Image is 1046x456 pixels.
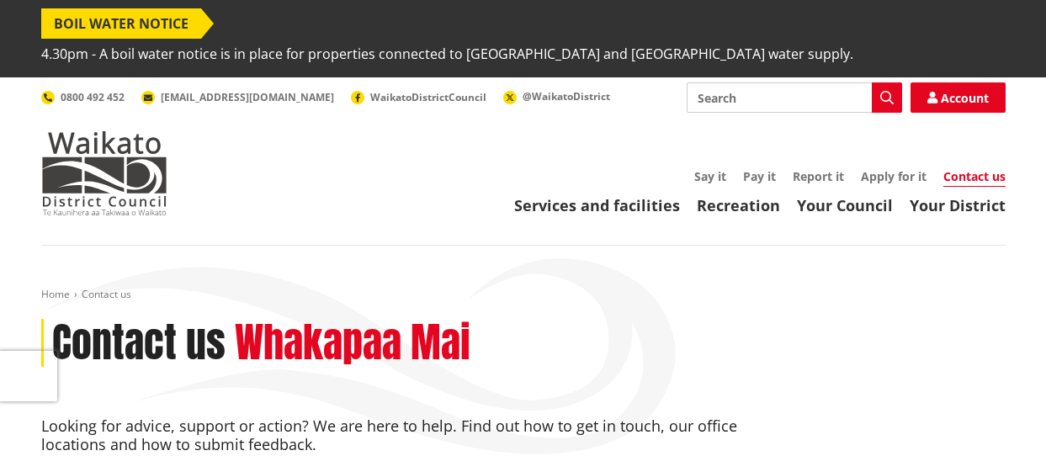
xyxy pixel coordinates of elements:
span: 0800 492 452 [61,90,125,104]
a: Say it [694,168,726,184]
input: Search input [687,82,902,113]
span: @WaikatoDistrict [523,89,610,103]
a: Contact us [943,168,1006,187]
a: Account [911,82,1006,113]
h2: Whakapaa Mai [235,319,470,368]
span: [EMAIL_ADDRESS][DOMAIN_NAME] [161,90,334,104]
span: Contact us [82,287,131,301]
a: Apply for it [861,168,927,184]
a: Your District [910,195,1006,215]
img: Waikato District Council - Te Kaunihera aa Takiwaa o Waikato [41,131,167,215]
a: Your Council [797,195,893,215]
a: Services and facilities [514,195,680,215]
span: BOIL WATER NOTICE [41,8,201,39]
h4: Looking for advice, support or action? We are here to help. Find out how to get in touch, our off... [41,417,758,453]
span: WaikatoDistrictCouncil [370,90,486,104]
a: Pay it [743,168,776,184]
a: 0800 492 452 [41,90,125,104]
a: Home [41,287,70,301]
a: [EMAIL_ADDRESS][DOMAIN_NAME] [141,90,334,104]
nav: breadcrumb [41,288,1006,302]
a: WaikatoDistrictCouncil [351,90,486,104]
a: @WaikatoDistrict [503,89,610,103]
a: Report it [793,168,844,184]
h1: Contact us [52,319,226,368]
span: 4.30pm - A boil water notice is in place for properties connected to [GEOGRAPHIC_DATA] and [GEOGR... [41,39,853,69]
a: Recreation [697,195,780,215]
